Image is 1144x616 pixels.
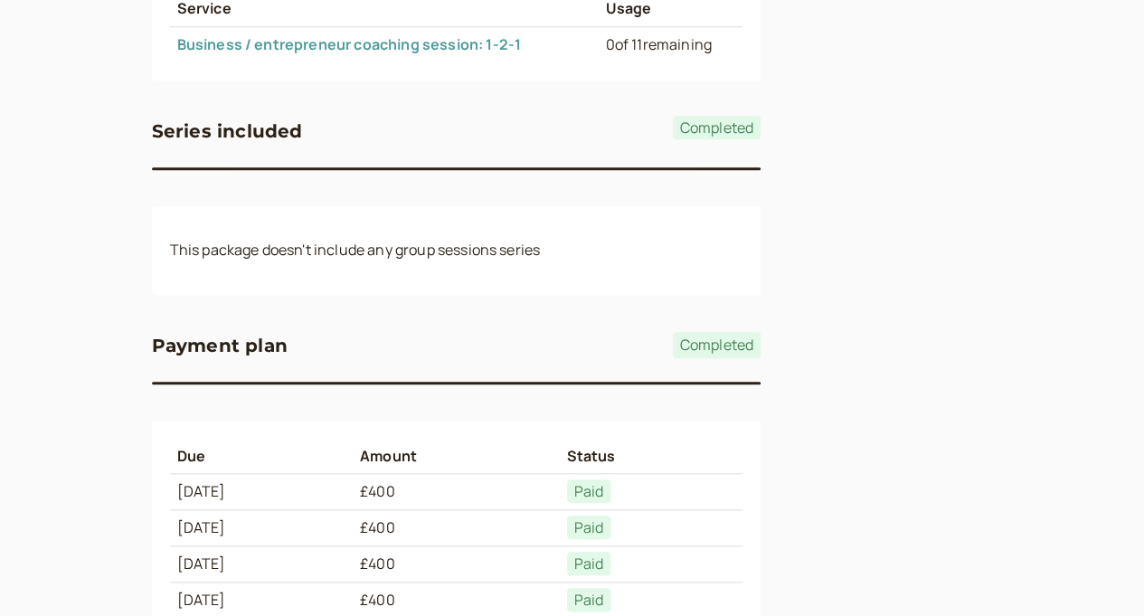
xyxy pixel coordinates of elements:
td: £400 [353,510,560,546]
span: Paid [567,516,611,539]
span: Paid [567,479,611,503]
iframe: Chat Widget [1054,529,1144,616]
a: Business / entrepreneur coaching session: 1-2-1 [177,34,522,54]
span: Paid [567,588,611,611]
th: Amount [353,439,560,474]
span: Completed [673,116,761,139]
td: [DATE] [170,474,353,510]
span: Paid [567,552,611,575]
h3: Series included [152,117,303,146]
td: 0 of 11 remaining [598,26,742,62]
td: £400 [353,474,560,510]
th: Status [560,439,743,474]
td: [DATE] [170,510,353,546]
span: Completed [673,332,761,359]
th: Due [170,439,353,474]
td: [DATE] [170,546,353,583]
h3: Payment plan [152,331,288,360]
p: This package doesn't include any group sessions series [170,239,743,262]
td: £400 [353,546,560,583]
